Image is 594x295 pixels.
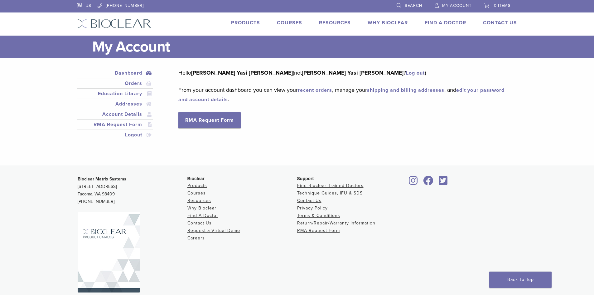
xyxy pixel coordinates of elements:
[231,20,260,26] a: Products
[77,19,151,28] img: Bioclear
[92,36,517,58] h1: My Account
[483,20,517,26] a: Contact Us
[407,179,420,186] a: Bioclear
[368,20,408,26] a: Why Bioclear
[78,175,187,205] p: [STREET_ADDRESS] Tacoma, WA 98409 [PHONE_NUMBER]
[78,212,140,293] img: Bioclear
[79,90,152,97] a: Education Library
[302,69,403,76] strong: [PERSON_NAME] Yasi [PERSON_NAME]
[79,80,152,87] a: Orders
[187,183,207,188] a: Products
[297,220,375,226] a: Return/Repair/Warranty Information
[297,183,364,188] a: Find Bioclear Trained Doctors
[297,176,314,181] span: Support
[79,131,152,139] a: Logout
[187,205,216,211] a: Why Bioclear
[78,176,126,182] strong: Bioclear Matrix Systems
[277,20,302,26] a: Courses
[191,69,293,76] strong: [PERSON_NAME] Yasi [PERSON_NAME]
[187,213,218,218] a: Find A Doctor
[79,111,152,118] a: Account Details
[297,190,363,196] a: Technique Guides, IFU & SDS
[79,121,152,128] a: RMA Request Form
[421,179,436,186] a: Bioclear
[319,20,351,26] a: Resources
[77,68,153,148] nav: Account pages
[79,69,152,77] a: Dashboard
[297,205,328,211] a: Privacy Policy
[298,87,332,93] a: recent orders
[297,228,340,233] a: RMA Request Form
[178,112,241,128] a: RMA Request Form
[405,3,422,8] span: Search
[187,198,211,203] a: Resources
[79,100,152,108] a: Addresses
[367,87,444,93] a: shipping and billing addresses
[406,70,425,76] a: Log out
[297,213,340,218] a: Terms & Conditions
[178,85,507,104] p: From your account dashboard you can view your , manage your , and .
[297,198,321,203] a: Contact Us
[489,272,552,288] a: Back To Top
[437,179,450,186] a: Bioclear
[187,176,205,181] span: Bioclear
[187,235,205,241] a: Careers
[178,68,507,77] p: Hello (not ? )
[187,220,212,226] a: Contact Us
[494,3,511,8] span: 0 items
[187,228,240,233] a: Request a Virtual Demo
[425,20,466,26] a: Find A Doctor
[187,190,206,196] a: Courses
[442,3,471,8] span: My Account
